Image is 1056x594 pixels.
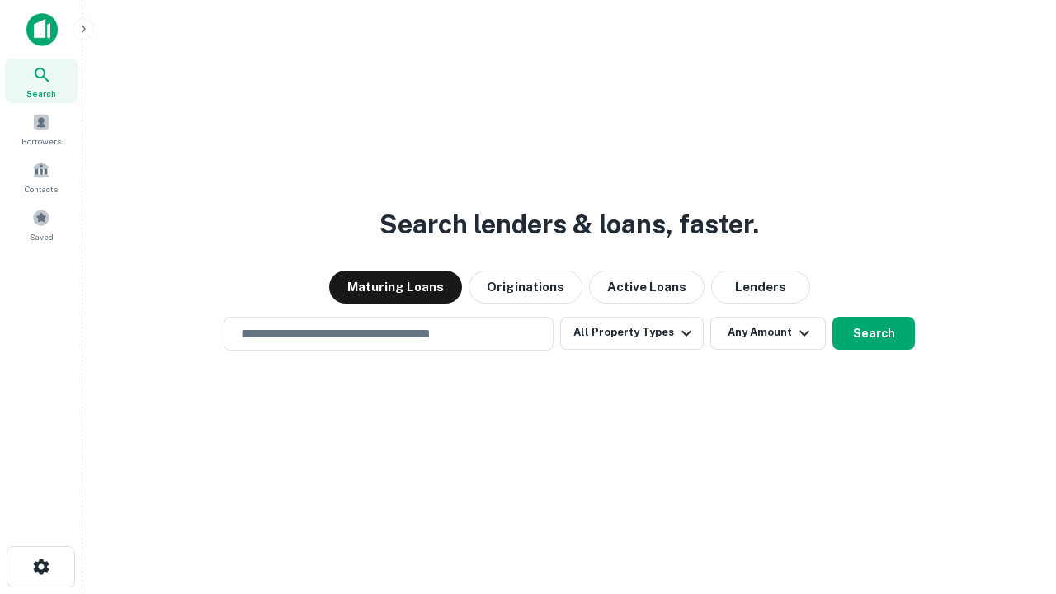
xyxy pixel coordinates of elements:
[5,106,78,151] a: Borrowers
[30,230,54,243] span: Saved
[560,317,704,350] button: All Property Types
[469,271,582,304] button: Originations
[5,154,78,199] a: Contacts
[21,134,61,148] span: Borrowers
[832,317,915,350] button: Search
[25,182,58,196] span: Contacts
[710,317,826,350] button: Any Amount
[26,87,56,100] span: Search
[5,202,78,247] a: Saved
[26,13,58,46] img: capitalize-icon.png
[379,205,759,244] h3: Search lenders & loans, faster.
[711,271,810,304] button: Lenders
[5,59,78,103] a: Search
[589,271,705,304] button: Active Loans
[973,462,1056,541] iframe: Chat Widget
[329,271,462,304] button: Maturing Loans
